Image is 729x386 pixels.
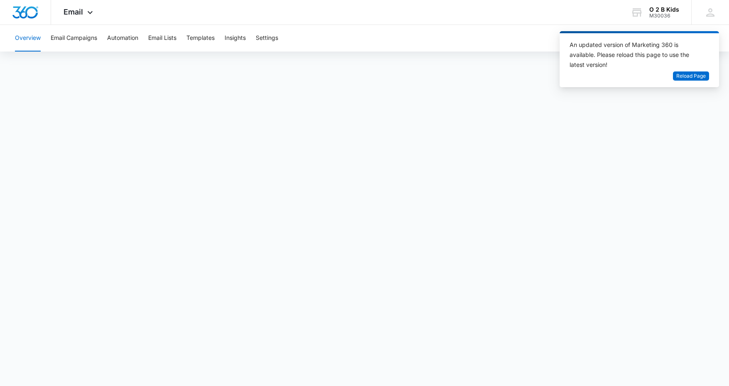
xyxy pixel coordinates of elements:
[256,25,278,52] button: Settings
[649,6,679,13] div: account name
[15,25,41,52] button: Overview
[148,25,176,52] button: Email Lists
[649,13,679,19] div: account id
[64,7,83,16] span: Email
[225,25,246,52] button: Insights
[51,25,97,52] button: Email Campaigns
[570,40,699,70] div: An updated version of Marketing 360 is available. Please reload this page to use the latest version!
[186,25,215,52] button: Templates
[673,71,709,81] button: Reload Page
[107,25,138,52] button: Automation
[676,72,706,80] span: Reload Page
